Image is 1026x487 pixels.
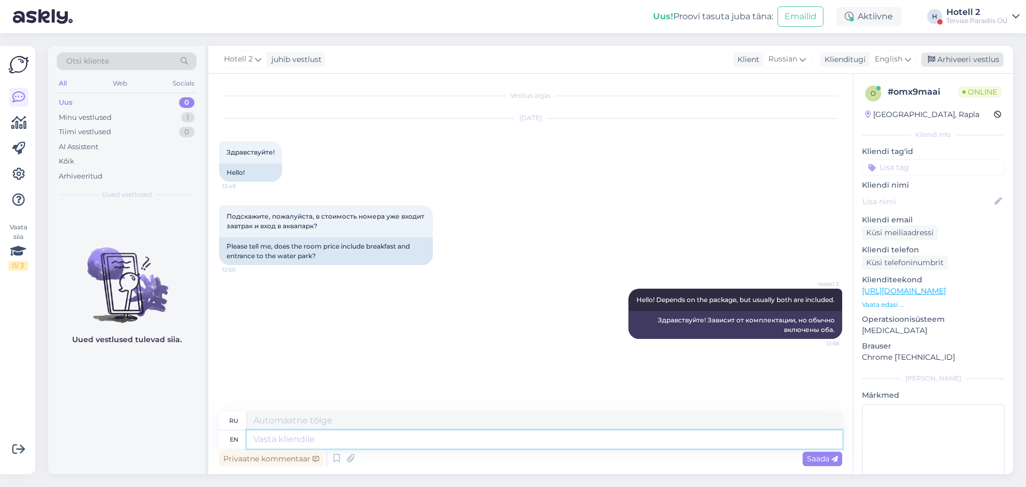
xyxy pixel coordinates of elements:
[9,55,29,75] img: Askly Logo
[653,10,773,23] div: Proovi tasuta juba täna:
[958,86,1001,98] span: Online
[219,237,433,265] div: Please tell me, does the room price include breakfast and entrance to the water park?
[862,300,1005,310] p: Vaata edasi ...
[862,226,938,240] div: Küsi meiliaadressi
[799,280,839,288] span: Hotell 2
[865,109,980,120] div: [GEOGRAPHIC_DATA], Rapla
[870,89,876,97] span: o
[219,113,842,123] div: [DATE]
[862,390,1005,401] p: Märkmed
[820,54,866,65] div: Klienditugi
[888,86,958,98] div: # omx9maai
[111,76,129,90] div: Web
[862,196,992,207] input: Lisa nimi
[227,212,426,230] span: Подскажите, пожалуйста, в стоимость номера уже входит завтрак и вход в аквапарк?
[946,8,1008,17] div: Hotell 2
[628,311,842,339] div: Здравствуйте! Зависит от комплектации, но обычно включены оба.
[222,266,262,274] span: 12:50
[733,54,759,65] div: Klient
[862,180,1005,191] p: Kliendi nimi
[778,6,823,27] button: Emailid
[66,56,109,67] span: Otsi kliente
[59,112,112,123] div: Minu vestlused
[9,261,28,270] div: 0 / 3
[862,256,948,270] div: Küsi telefoninumbrit
[807,454,838,463] span: Saada
[862,274,1005,285] p: Klienditeekond
[227,148,275,156] span: Здравствуйте!
[170,76,197,90] div: Socials
[875,53,903,65] span: English
[862,244,1005,256] p: Kliendi telefon
[862,286,946,296] a: [URL][DOMAIN_NAME]
[219,164,282,182] div: Hello!
[862,214,1005,226] p: Kliendi email
[59,142,98,152] div: AI Assistent
[927,9,942,24] div: H
[222,182,262,190] span: 12:49
[48,228,205,324] img: No chats
[862,314,1005,325] p: Operatsioonisüsteem
[179,97,195,108] div: 0
[636,296,835,304] span: Hello! Depends on the package, but usually both are included.
[862,325,1005,336] p: [MEDICAL_DATA]
[59,156,74,167] div: Kõik
[768,53,797,65] span: Russian
[862,341,1005,352] p: Brauser
[72,334,182,345] p: Uued vestlused tulevad siia.
[57,76,69,90] div: All
[229,412,238,430] div: ru
[59,171,103,182] div: Arhiveeritud
[224,53,253,65] span: Hotell 2
[219,91,842,101] div: Vestlus algas
[946,8,1020,25] a: Hotell 2Tervise Paradiis OÜ
[230,430,238,449] div: en
[862,352,1005,363] p: Chrome [TECHNICAL_ID]
[9,222,28,270] div: Vaata siia
[102,190,152,199] span: Uued vestlused
[836,7,901,26] div: Aktiivne
[862,159,1005,175] input: Lisa tag
[179,127,195,137] div: 0
[862,130,1005,140] div: Kliendi info
[267,54,322,65] div: juhib vestlust
[799,339,839,347] span: 12:58
[181,112,195,123] div: 1
[219,452,323,466] div: Privaatne kommentaar
[59,127,111,137] div: Tiimi vestlused
[921,52,1004,67] div: Arhiveeri vestlus
[862,146,1005,157] p: Kliendi tag'id
[59,97,73,108] div: Uus
[862,374,1005,383] div: [PERSON_NAME]
[946,17,1008,25] div: Tervise Paradiis OÜ
[653,11,673,21] b: Uus!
